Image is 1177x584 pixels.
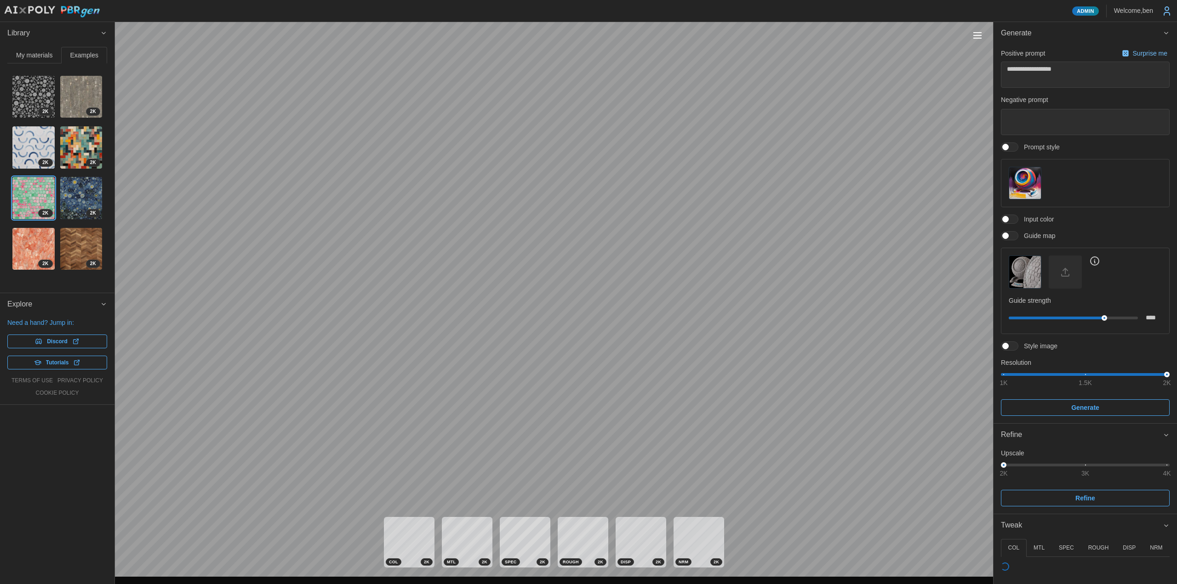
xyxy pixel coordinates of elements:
span: 2 K [482,559,487,565]
p: Upscale [1001,448,1170,458]
p: Negative prompt [1001,95,1170,104]
img: ngI1gUpNHaJX3lyJoShn [60,76,103,118]
a: ngI1gUpNHaJX3lyJoShn2K [60,75,103,119]
span: Admin [1077,7,1094,15]
img: 7W30H3GteWHjCkbJfp3T [60,228,103,270]
img: 3lq3cu2JvZiq5bUSymgG [12,126,55,169]
img: nNLoz7BvrHNDGsIkGEWe [12,228,55,270]
span: MTL [447,559,456,565]
p: COL [1008,544,1019,552]
span: 2 K [598,559,603,565]
span: 2 K [90,159,96,166]
button: Toggle viewport controls [971,29,984,42]
a: nNLoz7BvrHNDGsIkGEWe2K [12,227,55,271]
img: Guide map [1009,256,1041,288]
a: terms of use [11,377,53,385]
span: Prompt style [1018,142,1060,152]
div: Generate [994,45,1177,423]
button: Generate [1001,399,1170,416]
span: Style image [1018,341,1057,351]
img: rmQvcRwbNSCJEe6pTfJC [12,177,55,219]
button: Generate [994,22,1177,45]
img: KVb5AZZcm50jiSgLad2X [12,76,55,118]
p: Need a hand? Jump in: [7,318,107,327]
div: Refine [1001,429,1163,441]
a: 3lq3cu2JvZiq5bUSymgG2K [12,126,55,169]
span: 2 K [42,260,48,267]
span: Input color [1018,215,1054,224]
span: 2 K [42,159,48,166]
img: 7fsCwJiRL3kBdwDnQniT [60,126,103,169]
span: Guide map [1018,231,1055,240]
span: Generate [1071,400,1099,415]
span: Tutorials [46,356,69,369]
span: Examples [70,52,98,58]
span: Generate [1001,22,1163,45]
button: Surprise me [1120,47,1170,60]
p: Resolution [1001,358,1170,367]
span: 2 K [540,559,545,565]
img: AIxPoly PBRgen [4,6,100,18]
span: 2 K [656,559,661,565]
button: Refine [994,424,1177,446]
span: ROUGH [563,559,579,565]
button: Tweak [994,514,1177,537]
a: 3E0UQC95wUp78nkCzAdU2K [60,176,103,220]
div: Refine [994,446,1177,514]
span: 2 K [42,210,48,217]
a: privacy policy [57,377,103,385]
button: Refine [1001,490,1170,506]
span: Refine [1075,490,1095,506]
a: 7W30H3GteWHjCkbJfp3T2K [60,227,103,271]
p: SPEC [1059,544,1074,552]
span: 2 K [42,108,48,115]
p: Welcome, ben [1114,6,1153,15]
img: 3E0UQC95wUp78nkCzAdU [60,177,103,219]
p: MTL [1034,544,1045,552]
span: 2 K [424,559,429,565]
span: SPEC [505,559,517,565]
span: Tweak [1001,514,1163,537]
span: 2 K [90,260,96,267]
p: Positive prompt [1001,49,1045,58]
button: Prompt style [1009,167,1041,199]
span: My materials [16,52,52,58]
a: Discord [7,335,107,348]
span: Discord [47,335,68,348]
img: Prompt style [1009,167,1041,199]
button: Guide map [1009,255,1041,288]
span: DISP [621,559,631,565]
p: Guide strength [1009,296,1162,305]
a: Tutorials [7,356,107,369]
span: 2 K [714,559,719,565]
a: 7fsCwJiRL3kBdwDnQniT2K [60,126,103,169]
p: Surprise me [1133,49,1169,58]
span: 2 K [90,108,96,115]
p: NRM [1150,544,1162,552]
p: ROUGH [1088,544,1109,552]
span: COL [389,559,398,565]
a: rmQvcRwbNSCJEe6pTfJC2K [12,176,55,220]
a: cookie policy [35,389,79,397]
a: KVb5AZZcm50jiSgLad2X2K [12,75,55,119]
span: 2 K [90,210,96,217]
p: DISP [1123,544,1136,552]
span: Library [7,22,100,45]
span: NRM [679,559,688,565]
span: Explore [7,293,100,316]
